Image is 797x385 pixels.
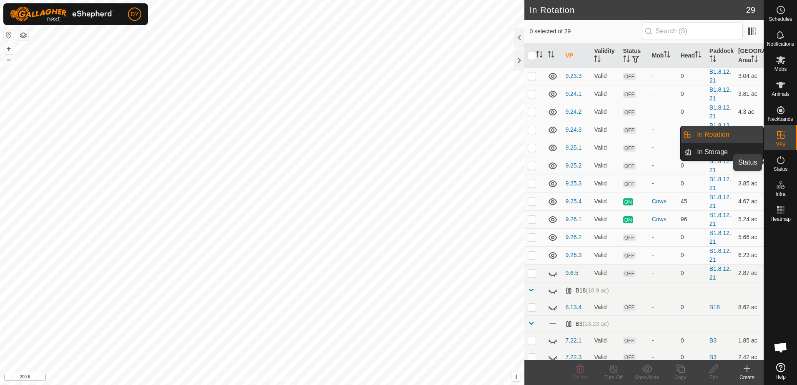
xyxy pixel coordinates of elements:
[773,167,787,172] span: Status
[562,43,591,68] th: VP
[735,157,764,175] td: 3.24 ac
[591,103,619,121] td: Valid
[735,299,764,315] td: 8.62 ac
[565,287,609,294] div: B18
[709,86,731,102] a: B1.8.12.21
[652,90,674,98] div: -
[677,43,706,68] th: Head
[591,246,619,264] td: Valid
[565,337,581,344] a: 7.22.1
[735,264,764,282] td: 2.87 ac
[709,57,716,63] p-sorticon: Activate to sort
[623,180,636,187] span: OFF
[695,52,702,59] p-sorticon: Activate to sort
[583,320,609,327] span: (23.23 ac)
[764,360,797,383] a: Help
[4,30,14,40] button: Reset Map
[536,52,543,59] p-sorticon: Activate to sort
[565,180,581,187] a: 9.25.3
[677,210,706,228] td: 96
[597,374,630,381] div: Turn Off
[565,108,581,115] a: 9.24.2
[529,5,746,15] h2: In Rotation
[735,246,764,264] td: 6.23 ac
[10,7,114,22] img: Gallagher Logo
[591,299,619,315] td: Valid
[591,210,619,228] td: Valid
[18,30,28,40] button: Map Layers
[769,17,792,22] span: Schedules
[652,72,674,80] div: -
[664,52,670,59] p-sorticon: Activate to sort
[776,142,785,147] span: VPs
[652,197,674,206] div: Cows
[709,212,731,227] a: B1.8.12.21
[677,157,706,175] td: 0
[623,234,636,241] span: OFF
[652,336,674,345] div: -
[623,162,636,170] span: OFF
[594,57,601,63] p-sorticon: Activate to sort
[271,374,295,382] a: Contact Us
[623,73,636,80] span: OFF
[623,91,636,98] span: OFF
[709,247,731,263] a: B1.8.12.21
[652,303,674,312] div: -
[565,252,581,258] a: 9.26.3
[652,215,674,224] div: Cows
[768,117,793,122] span: Neckbands
[565,354,581,360] a: 7.22.3
[591,192,619,210] td: Valid
[565,304,581,310] a: 8.13.4
[623,127,636,134] span: OFF
[623,270,636,277] span: OFF
[677,192,706,210] td: 45
[591,121,619,139] td: Valid
[697,147,728,157] span: In Storage
[677,121,706,139] td: 0
[511,372,521,381] button: i
[709,158,731,173] a: B1.8.12.21
[591,157,619,175] td: Valid
[565,162,581,169] a: 9.25.2
[709,104,731,120] a: B1.8.12.21
[774,67,787,72] span: Mobs
[751,57,758,63] p-sorticon: Activate to sort
[735,210,764,228] td: 5.24 ac
[767,42,794,47] span: Notifications
[652,179,674,188] div: -
[565,270,578,276] a: 9.6.5
[652,107,674,116] div: -
[709,230,731,245] a: B1.8.12.21
[4,55,14,65] button: –
[565,216,581,222] a: 9.26.1
[709,265,731,281] a: B1.8.12.21
[677,246,706,264] td: 0
[623,109,636,116] span: OFF
[677,67,706,85] td: 0
[709,176,731,191] a: B1.8.12.21
[130,10,138,19] span: DY
[565,90,581,97] a: 9.24.1
[573,375,588,380] span: Delete
[591,43,619,68] th: Validity
[565,144,581,151] a: 9.25.1
[730,374,764,381] div: Create
[709,337,717,344] a: B3
[772,92,789,97] span: Animals
[623,198,633,205] span: ON
[623,216,633,223] span: ON
[565,198,581,205] a: 9.25.4
[768,335,793,360] div: Open chat
[652,161,674,170] div: -
[677,139,706,157] td: 0
[775,375,786,380] span: Help
[620,43,649,68] th: Status
[677,332,706,349] td: 0
[623,252,636,259] span: OFF
[677,264,706,282] td: 0
[746,4,755,16] span: 29
[565,320,609,327] div: B3
[565,126,581,133] a: 9.24.3
[652,125,674,134] div: -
